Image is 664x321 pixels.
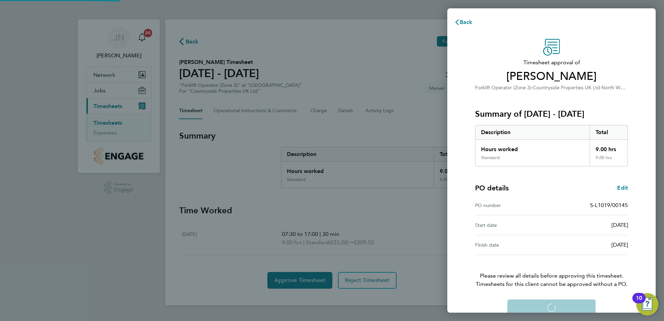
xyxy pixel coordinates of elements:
span: North Whiteley Phase 9A [601,84,657,91]
div: Finish date [475,241,551,249]
div: Summary of 16 - 22 Jun 2025 [475,125,628,166]
span: Edit [617,184,628,191]
span: Back [460,19,473,25]
div: PO number [475,201,551,209]
span: S-L1019/00145 [590,202,628,208]
span: Timesheets for this client cannot be approved without a PO. [467,280,636,288]
button: Back [447,15,480,29]
h3: Summary of [DATE] - [DATE] [475,108,628,120]
div: Description [475,125,590,139]
div: 9.00 hrs [590,155,628,166]
span: · [600,85,601,91]
div: 9.00 hrs [590,140,628,155]
h4: PO details [475,183,509,193]
div: Start date [475,221,551,229]
p: Please review all details before approving this timesheet. [467,255,636,288]
a: Edit [617,184,628,192]
span: Forklift Operator (Zone 3) [475,85,531,91]
div: Standard [481,155,500,160]
span: [PERSON_NAME] [475,69,628,83]
span: Countryside Properties UK Ltd [533,85,600,91]
div: [DATE] [551,241,628,249]
div: 10 [636,298,642,307]
button: Open Resource Center, 10 new notifications [636,293,658,315]
div: Hours worked [475,140,590,155]
div: [DATE] [551,221,628,229]
span: Timesheet approval of [475,58,628,67]
span: · [531,85,533,91]
div: Total [590,125,628,139]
